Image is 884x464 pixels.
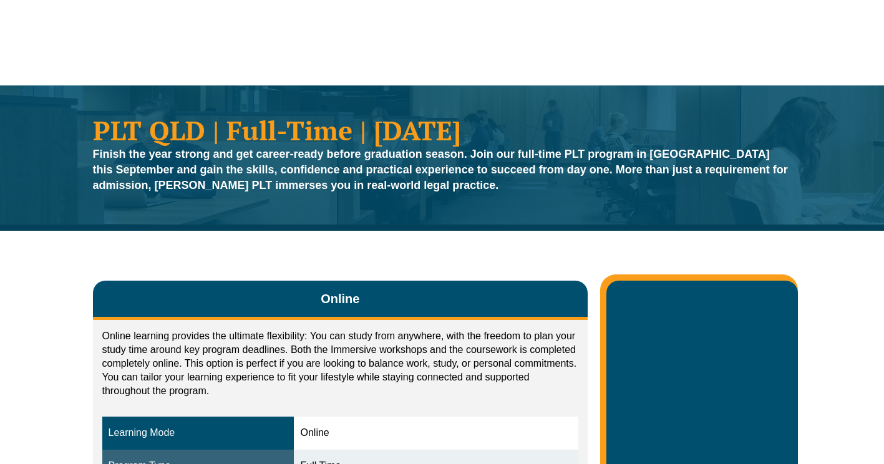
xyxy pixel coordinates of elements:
[102,329,579,398] p: Online learning provides the ultimate flexibility: You can study from anywhere, with the freedom ...
[321,290,359,307] span: Online
[300,426,572,440] div: Online
[93,117,792,143] h1: PLT QLD | Full-Time | [DATE]
[93,148,788,191] strong: Finish the year strong and get career-ready before graduation season. Join our full-time PLT prog...
[109,426,288,440] div: Learning Mode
